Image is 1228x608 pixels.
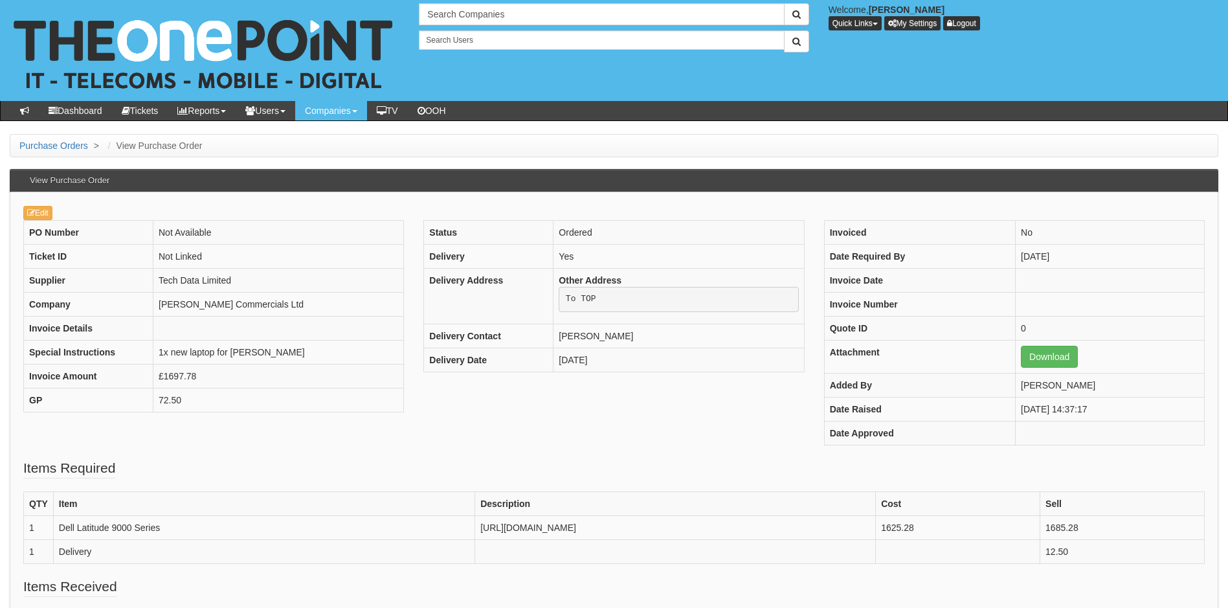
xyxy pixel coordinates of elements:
[824,421,1015,445] th: Date Approved
[24,340,153,364] th: Special Instructions
[367,101,408,120] a: TV
[876,491,1040,515] th: Cost
[424,324,553,348] th: Delivery Contact
[824,373,1015,397] th: Added By
[824,340,1015,373] th: Attachment
[419,30,784,50] input: Search Users
[153,220,404,244] td: Not Available
[53,539,474,563] td: Delivery
[824,268,1015,292] th: Invoice Date
[553,244,804,268] td: Yes
[153,268,404,292] td: Tech Data Limited
[553,220,804,244] td: Ordered
[884,16,941,30] a: My Settings
[1040,539,1205,563] td: 12.50
[24,515,54,539] td: 1
[824,292,1015,316] th: Invoice Number
[559,287,798,313] pre: To TOP
[553,324,804,348] td: [PERSON_NAME]
[419,3,784,25] input: Search Companies
[24,539,54,563] td: 1
[824,244,1015,268] th: Date Required By
[53,515,474,539] td: Dell Latitude 9000 Series
[819,3,1228,30] div: Welcome,
[475,515,876,539] td: [URL][DOMAIN_NAME]
[408,101,456,120] a: OOH
[824,397,1015,421] th: Date Raised
[24,268,153,292] th: Supplier
[943,16,980,30] a: Logout
[869,5,944,15] b: [PERSON_NAME]
[475,491,876,515] th: Description
[1021,346,1078,368] a: Download
[19,141,88,151] a: Purchase Orders
[153,340,404,364] td: 1x new laptop for [PERSON_NAME]
[112,101,168,120] a: Tickets
[424,348,553,372] th: Delivery Date
[295,101,367,120] a: Companies
[24,388,153,412] th: GP
[1040,491,1205,515] th: Sell
[91,141,102,151] span: >
[1040,515,1205,539] td: 1685.28
[168,101,236,120] a: Reports
[153,388,404,412] td: 72.50
[23,458,115,479] legend: Items Required
[553,348,804,372] td: [DATE]
[23,170,116,192] h3: View Purchase Order
[1016,316,1205,340] td: 0
[824,220,1015,244] th: Invoiced
[876,515,1040,539] td: 1625.28
[829,16,882,30] button: Quick Links
[24,364,153,388] th: Invoice Amount
[559,275,621,286] b: Other Address
[23,206,52,220] a: Edit
[1016,397,1205,421] td: [DATE] 14:37:17
[236,101,295,120] a: Users
[24,244,153,268] th: Ticket ID
[1016,220,1205,244] td: No
[24,316,153,340] th: Invoice Details
[424,220,553,244] th: Status
[424,244,553,268] th: Delivery
[153,364,404,388] td: £1697.78
[39,101,112,120] a: Dashboard
[1016,244,1205,268] td: [DATE]
[824,316,1015,340] th: Quote ID
[23,577,117,597] legend: Items Received
[153,292,404,316] td: [PERSON_NAME] Commercials Ltd
[1016,373,1205,397] td: [PERSON_NAME]
[53,491,474,515] th: Item
[424,268,553,324] th: Delivery Address
[24,292,153,316] th: Company
[24,220,153,244] th: PO Number
[153,244,404,268] td: Not Linked
[105,139,203,152] li: View Purchase Order
[24,491,54,515] th: QTY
